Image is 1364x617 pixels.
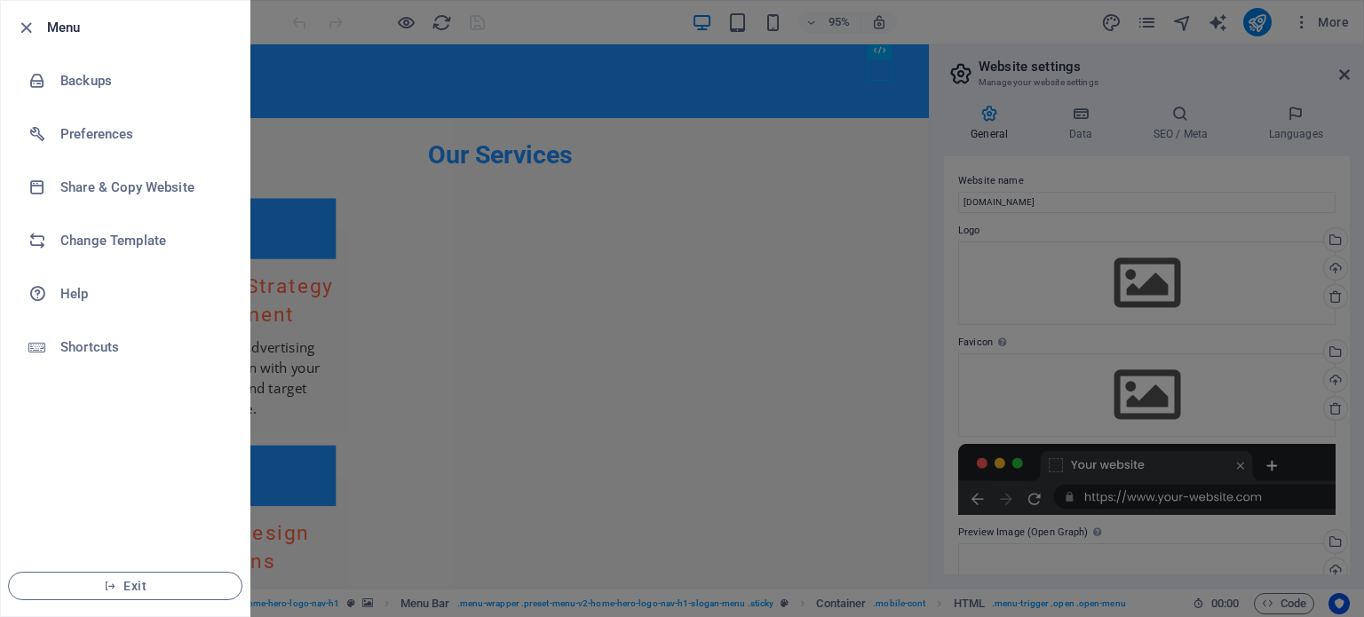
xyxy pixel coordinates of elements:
h6: Help [60,283,225,305]
span: Exit [23,579,227,593]
h6: Backups [60,70,225,91]
h6: Change Template [60,230,225,251]
h6: Shortcuts [60,336,225,358]
a: Help [1,267,250,320]
button: Exit [8,572,242,600]
h6: Share & Copy Website [60,177,225,198]
h6: Menu [47,17,235,38]
h6: Preferences [60,123,225,145]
